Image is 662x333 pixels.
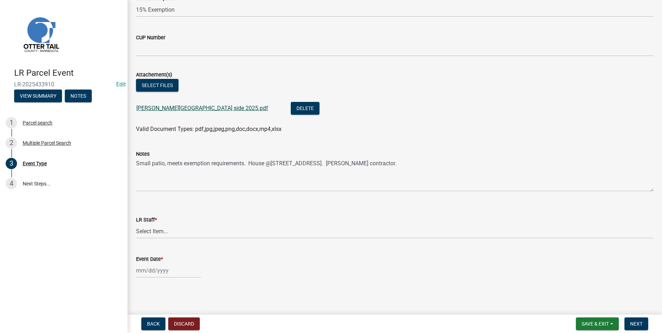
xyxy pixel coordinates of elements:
div: 3 [6,158,17,169]
button: Select files [136,79,179,92]
label: CUP Number [136,35,165,40]
h4: LR Parcel Event [14,68,122,78]
div: Multiple Parcel Search [23,140,71,145]
div: 2 [6,137,17,149]
div: 4 [6,178,17,189]
span: Valid Document Types: pdf,jpg,jpeg,png,doc,docx,mp4,xlsx [136,126,282,132]
label: Notes [136,152,149,157]
button: Discard [168,317,200,330]
span: Next [630,321,643,327]
div: Parcel search [23,120,52,125]
button: Notes [65,90,92,102]
img: Otter Tail County, Minnesota [14,7,67,61]
label: Attachement(s) [136,73,172,77]
div: 1 [6,117,17,128]
button: Save & Exit [576,317,619,330]
span: Save & Exit [582,321,609,327]
input: mm/dd/yyyy [136,263,201,278]
button: View Summary [14,90,62,102]
a: Edit [116,81,126,88]
button: Next [624,317,648,330]
span: Back [147,321,160,327]
wm-modal-confirm: Edit Application Number [116,81,126,88]
div: Event Type [23,161,47,166]
wm-modal-confirm: Delete Document [291,105,319,112]
wm-modal-confirm: Summary [14,93,62,99]
wm-modal-confirm: Notes [65,93,92,99]
label: LR Staff [136,218,157,223]
span: LR-2025433910 [14,81,113,88]
button: Back [141,317,165,330]
a: [PERSON_NAME][GEOGRAPHIC_DATA] side 2025.pdf [136,105,268,111]
label: Event Date [136,257,163,262]
button: Delete [291,102,319,115]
